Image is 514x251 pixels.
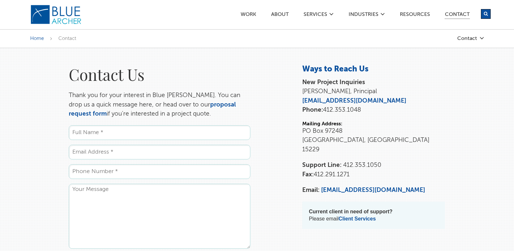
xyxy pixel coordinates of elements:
a: [EMAIL_ADDRESS][DOMAIN_NAME] [302,98,406,104]
p: Please email [309,208,438,222]
strong: Support Line: [302,162,341,168]
img: Blue Archer Logo [30,5,82,25]
p: PO Box 97248 [GEOGRAPHIC_DATA], [GEOGRAPHIC_DATA] 15229 [302,127,445,155]
h1: Contact Us [69,64,250,84]
span: Contact [58,36,76,41]
a: ABOUT [271,12,289,19]
strong: Phone: [302,107,323,113]
a: Client Services [339,216,376,221]
strong: Current client in need of support? [309,209,392,214]
input: Email Address * [69,145,250,159]
p: [PERSON_NAME], Principal 412.353.1048 [302,78,445,115]
p: 412.291.1271 [302,161,445,179]
a: SERVICES [303,12,328,19]
a: Resources [400,12,430,19]
input: Phone Number * [69,164,250,179]
strong: Fax: [302,171,314,178]
strong: Mailing Address: [302,121,342,127]
a: Industries [348,12,379,19]
a: [EMAIL_ADDRESS][DOMAIN_NAME] [321,187,425,193]
a: Contact [445,12,470,19]
a: Work [240,12,257,19]
strong: Email: [302,187,319,193]
a: Contact [419,36,484,41]
p: Thank you for your interest in Blue [PERSON_NAME]. You can drop us a quick message here, or head ... [69,91,250,119]
a: Home [30,36,44,41]
strong: New Project Inquiries [302,79,365,85]
input: Full Name * [69,125,250,140]
span: 412.353.1050 [343,162,381,168]
h3: Ways to Reach Us [302,64,445,75]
